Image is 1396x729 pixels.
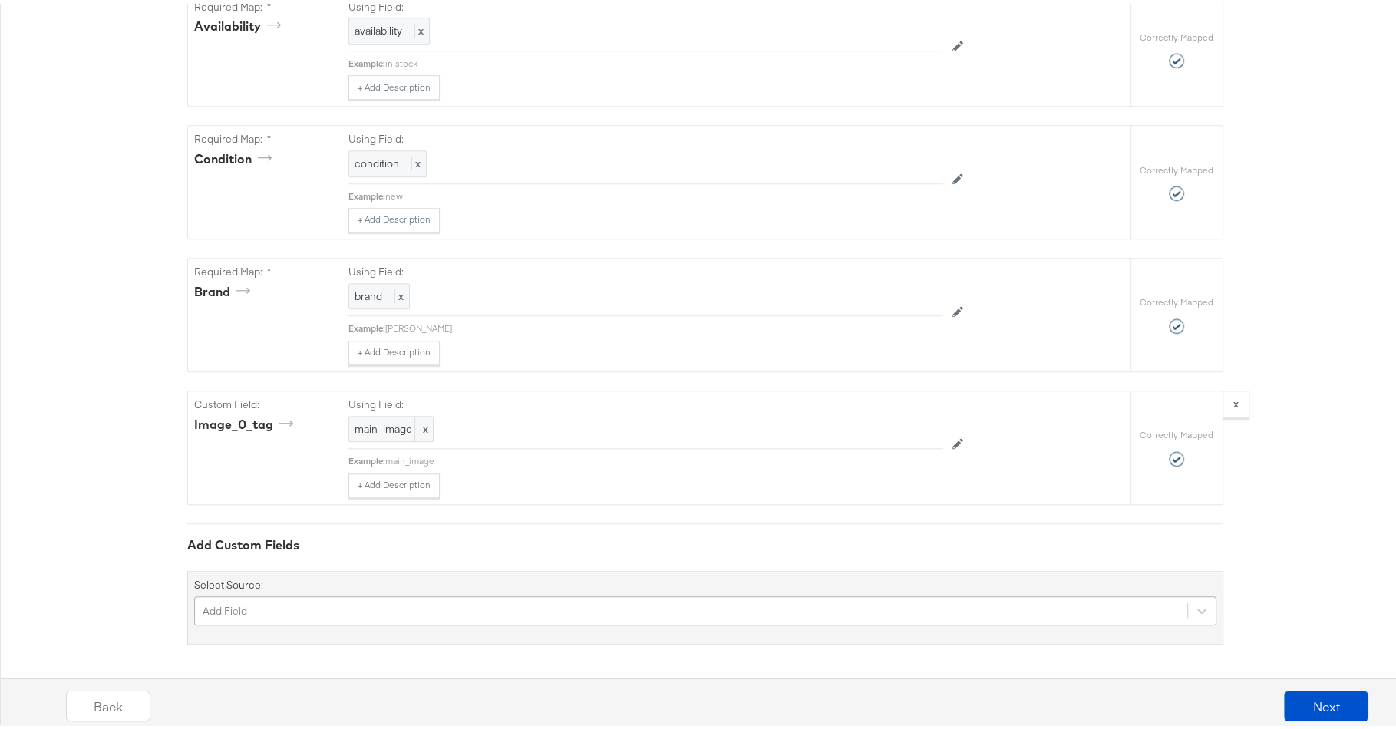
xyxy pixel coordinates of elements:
[194,412,299,430] div: image_0_tag
[66,687,150,717] button: Back
[414,413,433,438] span: x
[1140,28,1213,40] label: Correctly Mapped
[187,533,1223,550] div: Add Custom Fields
[1140,425,1213,437] label: Correctly Mapped
[385,186,943,199] div: new
[194,261,335,275] label: Required Map: *
[194,279,256,297] div: brand
[348,451,385,463] div: Example:
[411,153,421,167] span: x
[385,54,943,66] div: in stock
[355,418,427,433] span: main_image
[385,451,943,463] div: main_image
[355,153,399,167] span: condition
[348,71,440,96] button: + Add Description
[1284,687,1368,717] button: Next
[194,128,335,143] label: Required Map: *
[348,337,440,361] button: + Add Description
[414,20,424,34] span: x
[1140,160,1213,173] label: Correctly Mapped
[194,147,277,164] div: condition
[355,20,402,34] span: availability
[203,600,247,615] div: Add Field
[348,186,385,199] div: Example:
[348,394,943,408] label: Using Field:
[385,318,943,331] div: [PERSON_NAME]
[348,204,440,229] button: + Add Description
[194,394,335,408] label: Custom Field:
[1140,292,1213,305] label: Correctly Mapped
[1223,387,1249,414] button: x
[348,470,440,494] button: + Add Description
[194,574,263,589] label: Select Source:
[348,261,943,275] label: Using Field:
[348,54,385,66] div: Example:
[348,128,943,143] label: Using Field:
[348,318,385,331] div: Example:
[355,285,382,299] span: brand
[1233,393,1239,407] strong: x
[194,14,286,31] div: availability
[394,285,404,299] span: x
